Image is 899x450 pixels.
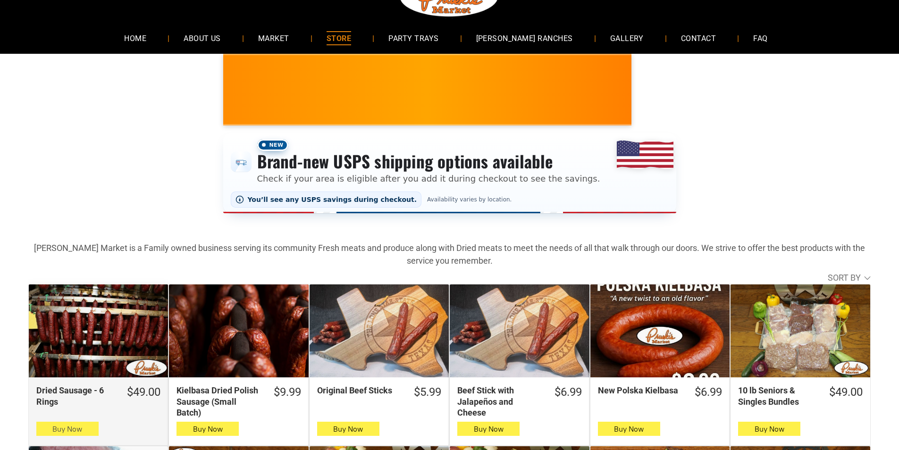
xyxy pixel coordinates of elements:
div: Dried Sausage - 6 Rings [36,385,115,407]
a: ABOUT US [169,25,235,50]
span: New [257,139,288,151]
a: GALLERY [596,25,658,50]
a: [PERSON_NAME] RANCHES [462,25,587,50]
h3: Brand-new USPS shipping options available [257,151,600,172]
div: $49.00 [127,385,160,400]
a: Dried Sausage - 6 Rings [29,284,168,377]
span: You’ll see any USPS savings during checkout. [248,196,417,203]
div: $6.99 [555,385,582,400]
div: Beef Stick with Jalapeños and Cheese [457,385,542,418]
span: Buy Now [193,425,223,433]
button: Buy Now [738,422,800,436]
p: Check if your area is eligible after you add it during checkout to see the savings. [257,172,600,185]
strong: [PERSON_NAME] Market is a Family owned business serving its community Fresh meats and produce alo... [34,243,865,266]
a: $9.99Kielbasa Dried Polish Sausage (Small Batch) [169,385,308,418]
a: CONTACT [667,25,730,50]
button: Buy Now [176,422,239,436]
span: Buy Now [755,425,784,433]
a: 10 lb Seniors &amp; Singles Bundles [731,284,870,377]
div: Original Beef Sticks [317,385,402,396]
a: Original Beef Sticks [310,284,449,377]
a: $49.0010 lb Seniors & Singles Bundles [731,385,870,407]
div: Shipping options announcement [223,133,676,213]
div: $49.00 [829,385,863,400]
a: $49.00Dried Sausage - 6 Rings [29,385,168,407]
a: Kielbasa Dried Polish Sausage (Small Batch) [169,284,308,377]
button: Buy Now [598,422,660,436]
div: Kielbasa Dried Polish Sausage (Small Batch) [176,385,261,418]
button: Buy Now [457,422,520,436]
a: HOME [110,25,160,50]
a: $6.99Beef Stick with Jalapeños and Cheese [450,385,589,418]
a: New Polska Kielbasa [590,284,730,377]
button: Buy Now [36,422,99,436]
span: Buy Now [614,425,644,433]
div: $6.99 [695,385,722,400]
div: New Polska Kielbasa [598,385,682,396]
a: Beef Stick with Jalapeños and Cheese [450,284,589,377]
a: STORE [312,25,365,50]
a: $5.99Original Beef Sticks [310,385,449,400]
a: MARKET [244,25,303,50]
div: $5.99 [414,385,441,400]
button: Buy Now [317,422,379,436]
a: $6.99New Polska Kielbasa [590,385,730,400]
div: 10 lb Seniors & Singles Bundles [738,385,816,407]
span: Availability varies by location. [425,196,513,203]
a: PARTY TRAYS [374,25,453,50]
span: Buy Now [52,425,82,433]
span: Buy Now [333,425,363,433]
a: FAQ [739,25,781,50]
div: $9.99 [274,385,301,400]
span: Buy Now [474,425,504,433]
